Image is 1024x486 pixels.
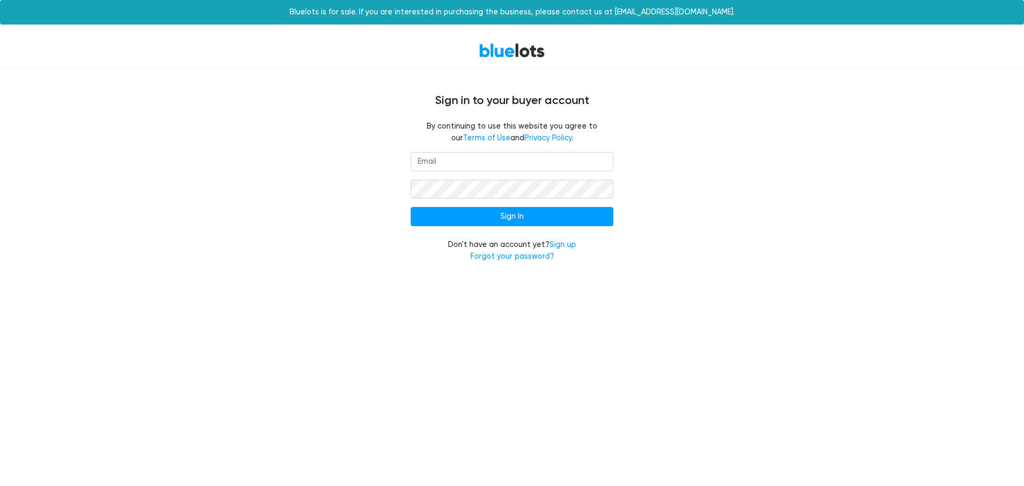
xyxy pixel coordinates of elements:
a: Terms of Use [463,133,510,142]
a: BlueLots [479,43,545,58]
input: Sign In [411,207,613,226]
div: Don't have an account yet? [411,239,613,262]
h4: Sign in to your buyer account [192,94,832,108]
a: Forgot your password? [470,252,554,261]
fieldset: By continuing to use this website you agree to our and . [411,121,613,144]
a: Privacy Policy [524,133,572,142]
input: Email [411,152,613,171]
a: Sign up [549,240,576,249]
